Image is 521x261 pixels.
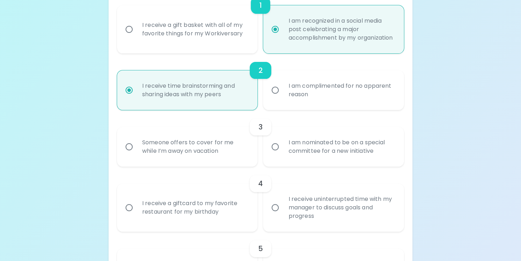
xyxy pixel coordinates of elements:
div: I am recognized in a social media post celebrating a major accomplishment by my organization [283,8,400,51]
div: I receive time brainstorming and sharing ideas with my peers [137,73,254,107]
div: I receive uninterrupted time with my manager to discuss goals and progress [283,186,400,229]
h6: 3 [258,121,262,133]
h6: 4 [258,178,263,189]
div: choice-group-check [117,53,404,110]
div: I receive a giftcard to my favorite restaurant for my birthday [137,191,254,225]
div: I am nominated to be on a special committee for a new initiative [283,130,400,164]
div: Someone offers to cover for me while I’m away on vacation [137,130,254,164]
h6: 5 [258,243,263,254]
div: I receive a gift basket with all of my favorite things for my Workiversary [137,12,254,46]
div: I am complimented for no apparent reason [283,73,400,107]
h6: 2 [258,65,262,76]
div: choice-group-check [117,110,404,167]
div: choice-group-check [117,167,404,232]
